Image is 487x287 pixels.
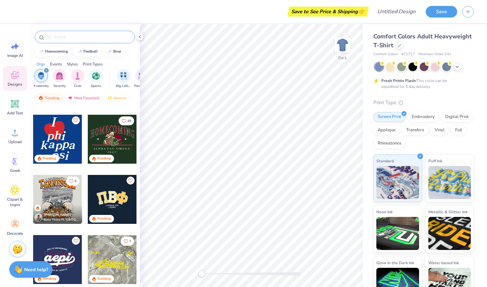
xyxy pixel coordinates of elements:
div: Trending [42,276,56,281]
span: Standard [376,157,394,164]
div: Trending [97,156,111,161]
div: football [83,50,98,53]
span: Sorority [53,84,66,89]
button: Like [72,116,80,124]
span: Minimum Order: 24 + [418,52,452,57]
span: 49 [127,119,131,123]
img: trend_line.gif [77,50,82,54]
div: Vinyl [430,125,449,135]
div: Embroidery [407,112,439,122]
div: filter for Parent's Weekend [134,69,149,89]
div: Print Types [83,61,103,67]
div: Digital Print [441,112,473,122]
button: homecoming [35,47,71,57]
div: Newest [104,94,129,102]
div: Transfers [402,125,428,135]
div: Orgs [36,61,45,67]
span: 👉 [358,7,365,15]
button: football [73,47,101,57]
button: filter button [116,69,131,89]
img: Standard [376,166,419,199]
span: Puff Ink [428,157,442,164]
span: Sports [91,84,101,89]
span: Glow in the Dark Ink [376,259,414,266]
img: Fraternity Image [37,72,45,80]
span: Clipart & logos [4,197,26,207]
span: Greek [10,168,20,173]
button: Like [127,177,135,184]
span: Image AI [7,53,23,58]
span: Parent's Weekend [134,84,149,89]
div: homecoming [45,50,68,53]
img: Big Little Reveal Image [120,72,127,80]
img: Parent's Weekend Image [138,72,146,80]
img: Back [336,38,349,52]
div: Rhinestones [373,139,406,148]
button: filter button [34,69,49,89]
span: 7 [129,240,131,243]
img: trending.gif [38,96,43,100]
button: filter button [134,69,149,89]
button: filter button [53,69,66,89]
div: Print Type [373,99,474,106]
div: Styles [67,61,78,67]
span: Decorate [7,231,23,236]
span: Comfort Colors Adult Heavyweight T-Shirt [373,32,472,49]
input: Untitled Design [372,5,421,18]
div: filter for Big Little Reveal [116,69,131,89]
div: Screen Print [373,112,406,122]
img: Metallic & Glitter Ink [428,217,471,250]
span: Comfort Colors [373,52,398,57]
img: Puff Ink [428,166,471,199]
span: 5 [75,180,77,183]
span: Big Little Reveal [116,84,131,89]
button: Like [121,237,134,246]
strong: Fresh Prints Flash: [381,78,416,83]
div: filter for Club [71,69,84,89]
div: Most Favorited [65,94,102,102]
div: This color can be expedited for 5 day delivery. [381,78,463,90]
span: Club [74,84,81,89]
div: Back [338,55,347,61]
img: Sports Image [92,72,100,80]
div: Trending [97,216,111,221]
div: Trending [35,94,63,102]
div: filter for Sports [89,69,102,89]
div: Save to See Price & Shipping [289,7,367,17]
span: Designs [8,82,22,87]
span: [PERSON_NAME] [44,213,71,217]
img: newest.gif [107,96,112,100]
img: Sorority Image [56,72,63,80]
div: Foil [451,125,466,135]
div: filter for Sorority [53,69,66,89]
button: Save [426,6,457,18]
button: Like [72,237,80,245]
img: trend_line.gif [107,50,112,54]
button: Like [119,116,134,125]
button: filter button [89,69,102,89]
button: filter button [71,69,84,89]
div: Accessibility label [198,270,205,277]
div: Trending [42,156,56,161]
div: Events [50,61,62,67]
button: bear [103,47,124,57]
span: Add Text [7,110,23,116]
span: Water based Ink [428,259,459,266]
span: # C1717 [401,52,415,57]
span: Metallic & Glitter Ink [428,208,467,215]
button: Like [66,177,80,185]
span: Upload [8,139,22,144]
img: Neon Ink [376,217,419,250]
span: Beta Theta Pi, [GEOGRAPHIC_DATA][US_STATE]: [PERSON_NAME] [44,218,80,223]
span: Fraternity [34,84,49,89]
div: bear [113,50,121,53]
img: Club Image [74,72,81,80]
input: Try "Alpha" [46,34,131,40]
span: Neon Ink [376,208,393,215]
div: Applique [373,125,400,135]
div: Trending [97,276,111,281]
img: trend_line.gif [38,50,44,54]
div: filter for Fraternity [34,69,49,89]
strong: Need help? [24,266,48,273]
img: most_fav.gif [68,96,73,100]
